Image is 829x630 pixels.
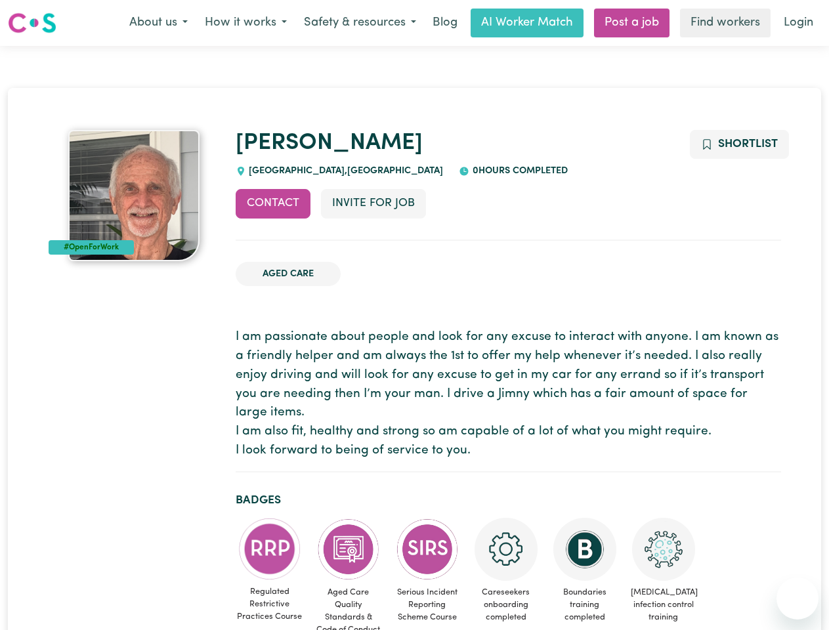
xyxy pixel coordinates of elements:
span: Serious Incident Reporting Scheme Course [393,581,461,629]
img: CS Academy: Regulated Restrictive Practices course completed [238,518,301,580]
a: Blog [425,9,465,37]
a: [PERSON_NAME] [236,132,423,155]
img: CS Academy: Serious Incident Reporting Scheme course completed [396,518,459,581]
img: CS Academy: Aged Care Quality Standards & Code of Conduct course completed [317,518,380,581]
span: Regulated Restrictive Practices Course [236,580,304,629]
span: 0 hours completed [469,166,568,176]
span: Careseekers onboarding completed [472,581,540,629]
button: Contact [236,189,310,218]
img: Careseekers logo [8,11,56,35]
button: Add to shortlist [690,130,789,159]
img: CS Academy: Careseekers Onboarding course completed [475,518,538,581]
span: [GEOGRAPHIC_DATA] , [GEOGRAPHIC_DATA] [246,166,444,176]
a: AI Worker Match [471,9,584,37]
a: Post a job [594,9,670,37]
a: Kenneth's profile picture'#OpenForWork [49,130,220,261]
button: How it works [196,9,295,37]
img: CS Academy: Boundaries in care and support work course completed [553,518,616,581]
iframe: Button to launch messaging window [776,577,818,619]
button: Safety & resources [295,9,425,37]
span: Boundaries training completed [551,581,619,629]
button: Invite for Job [321,189,426,218]
span: [MEDICAL_DATA] infection control training [629,581,698,629]
a: Careseekers logo [8,8,56,38]
a: Login [776,9,821,37]
span: Shortlist [718,138,778,150]
div: #OpenForWork [49,240,135,255]
p: I am passionate about people and look for any excuse to interact with anyone. I am known as a fri... [236,328,781,461]
a: Find workers [680,9,771,37]
h2: Badges [236,493,781,507]
button: About us [121,9,196,37]
li: Aged Care [236,262,341,287]
img: CS Academy: COVID-19 Infection Control Training course completed [632,518,695,581]
img: Kenneth [68,130,200,261]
